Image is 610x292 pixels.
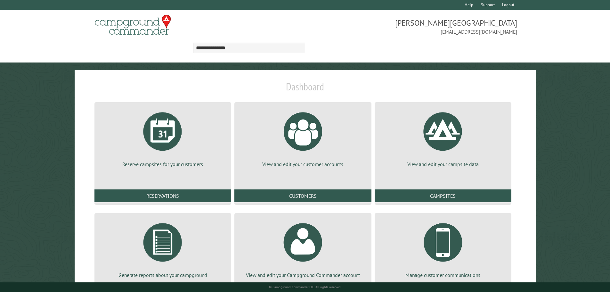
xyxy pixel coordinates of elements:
[102,161,224,168] p: Reserve campsites for your customers
[94,189,231,202] a: Reservations
[102,107,224,168] a: Reserve campsites for your customers
[382,161,504,168] p: View and edit your campsite data
[242,218,363,279] a: View and edit your Campground Commander account
[382,107,504,168] a: View and edit your campsite data
[305,18,517,36] span: [PERSON_NAME][GEOGRAPHIC_DATA] [EMAIL_ADDRESS][DOMAIN_NAME]
[375,189,511,202] a: Campsites
[102,271,224,279] p: Generate reports about your campground
[382,271,504,279] p: Manage customer communications
[269,285,341,289] small: © Campground Commander LLC. All rights reserved.
[93,13,173,38] img: Campground Commander
[242,107,363,168] a: View and edit your customer accounts
[242,271,363,279] p: View and edit your Campground Commander account
[93,80,517,98] h1: Dashboard
[242,161,363,168] p: View and edit your customer accounts
[382,218,504,279] a: Manage customer communications
[102,218,224,279] a: Generate reports about your campground
[234,189,371,202] a: Customers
